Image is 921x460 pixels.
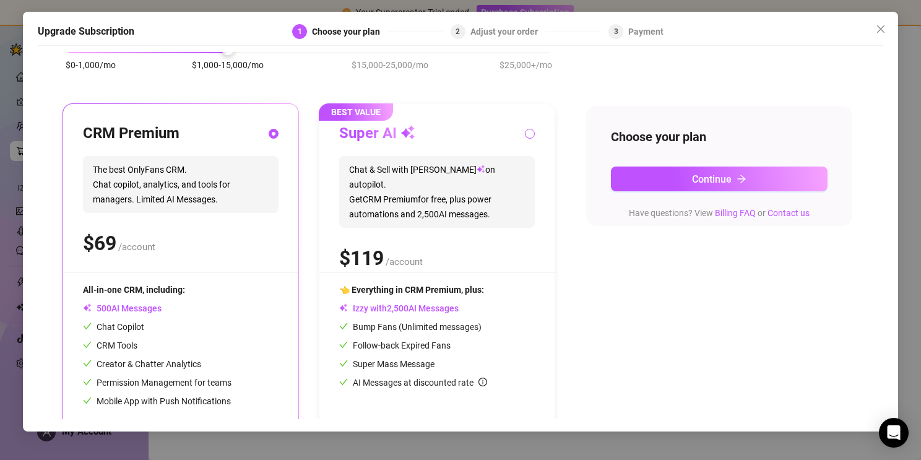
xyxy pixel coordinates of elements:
[339,359,435,369] span: Super Mass Message
[192,58,264,72] span: $1,000-15,000/mo
[353,378,487,388] span: AI Messages at discounted rate
[83,341,137,350] span: CRM Tools
[611,167,828,191] button: Continuearrow-right
[83,378,92,386] span: check
[83,156,279,213] span: The best OnlyFans CRM. Chat copilot, analytics, and tools for managers. Limited AI Messages.
[478,378,487,386] span: info-circle
[692,173,732,185] span: Continue
[339,341,348,349] span: check
[456,27,460,36] span: 2
[319,103,393,121] span: BEST VALUE
[352,58,428,72] span: $15,000-25,000/mo
[83,322,92,331] span: check
[499,58,552,72] span: $25,000+/mo
[66,58,116,72] span: $0-1,000/mo
[339,124,415,144] h3: Super AI
[339,303,459,313] span: Izzy with AI Messages
[470,24,545,39] div: Adjust your order
[83,341,92,349] span: check
[339,156,535,228] span: Chat & Sell with [PERSON_NAME] on autopilot. Get CRM Premium for free, plus power automations and...
[38,24,134,39] h5: Upgrade Subscription
[83,359,92,368] span: check
[83,396,231,406] span: Mobile App with Push Notifications
[83,408,279,437] div: Show Full Features List
[298,27,302,36] span: 1
[118,241,155,253] span: /account
[98,418,187,428] span: Show Full Features List
[339,359,348,368] span: check
[767,208,810,218] a: Contact us
[83,396,92,405] span: check
[339,285,484,295] span: 👈 Everything in CRM Premium, plus:
[871,19,891,39] button: Close
[876,24,886,34] span: close
[83,419,90,426] span: collapsed
[737,174,746,184] span: arrow-right
[871,24,891,34] span: Close
[715,208,756,218] a: Billing FAQ
[629,208,810,218] span: Have questions? View or
[83,378,231,388] span: Permission Management for teams
[879,418,909,448] div: Open Intercom Messenger
[386,256,423,267] span: /account
[83,285,185,295] span: All-in-one CRM, including:
[339,378,348,386] span: check
[611,128,828,145] h4: Choose your plan
[339,322,482,332] span: Bump Fans (Unlimited messages)
[83,322,144,332] span: Chat Copilot
[339,341,451,350] span: Follow-back Expired Fans
[83,124,179,144] h3: CRM Premium
[312,24,387,39] div: Choose your plan
[83,232,116,255] span: $
[628,24,664,39] div: Payment
[614,27,618,36] span: 3
[339,246,384,270] span: $
[339,322,348,331] span: check
[83,303,162,313] span: AI Messages
[83,359,201,369] span: Creator & Chatter Analytics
